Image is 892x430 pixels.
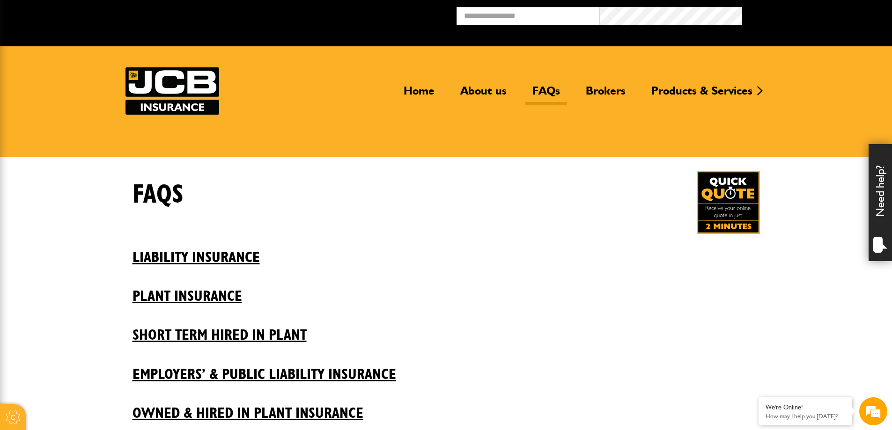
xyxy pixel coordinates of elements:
[133,234,760,266] a: Liability insurance
[125,67,219,115] a: JCB Insurance Services
[766,413,845,420] p: How may I help you today?
[579,84,633,105] a: Brokers
[453,84,514,105] a: About us
[125,67,219,115] img: JCB Insurance Services logo
[397,84,442,105] a: Home
[133,179,184,211] h1: FAQs
[133,390,760,422] a: Owned & Hired In Plant Insurance
[133,351,760,383] a: Employers’ & Public Liability Insurance
[766,403,845,411] div: We're Online!
[525,84,567,105] a: FAQs
[644,84,759,105] a: Products & Services
[697,171,760,234] a: Get your insurance quote in just 2-minutes
[869,144,892,261] div: Need help?
[742,7,885,22] button: Broker Login
[133,312,760,344] a: Short Term Hired In Plant
[697,171,760,234] img: Quick Quote
[133,273,760,305] a: Plant insurance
